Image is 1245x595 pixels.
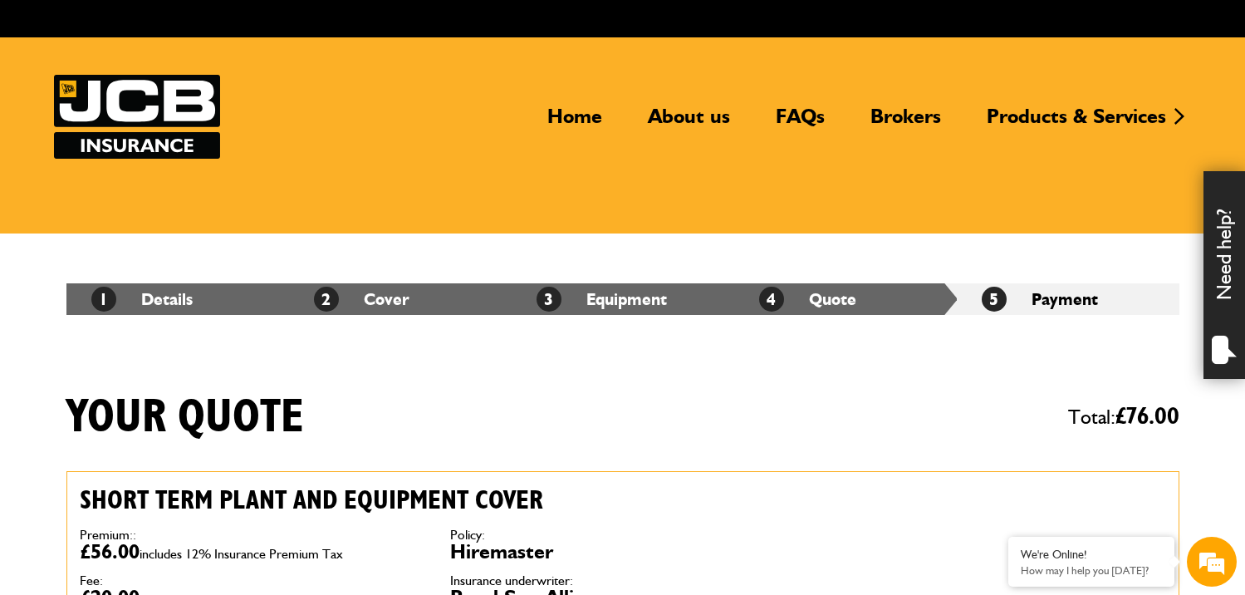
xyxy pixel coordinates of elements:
img: JCB Insurance Services logo [54,75,220,159]
span: 5 [982,287,1007,312]
a: 2Cover [314,289,409,309]
a: FAQs [763,104,837,142]
span: 1 [91,287,116,312]
a: 3Equipment [537,289,667,309]
p: How may I help you today? [1021,564,1162,577]
span: 3 [537,287,561,312]
a: JCB Insurance Services [54,75,220,159]
dd: Hiremaster [450,542,796,562]
div: Need help? [1203,171,1245,379]
li: Quote [734,283,957,315]
a: About us [635,104,743,142]
li: Payment [957,283,1179,315]
span: £ [1115,405,1179,429]
a: 1Details [91,289,193,309]
span: 4 [759,287,784,312]
h2: Short term plant and equipment cover [80,484,796,516]
a: Brokers [858,104,953,142]
span: includes 12% Insurance Premium Tax [140,546,343,562]
div: We're Online! [1021,548,1162,562]
h1: Your quote [66,390,304,445]
dd: £56.00 [80,542,425,562]
dt: Premium:: [80,529,425,542]
dt: Policy: [450,529,796,542]
a: Home [535,104,615,142]
span: Total: [1068,398,1179,436]
span: 2 [314,287,339,312]
dt: Insurance underwriter: [450,574,796,588]
span: 76.00 [1126,405,1179,429]
dt: Fee: [80,574,425,588]
a: Products & Services [974,104,1179,142]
